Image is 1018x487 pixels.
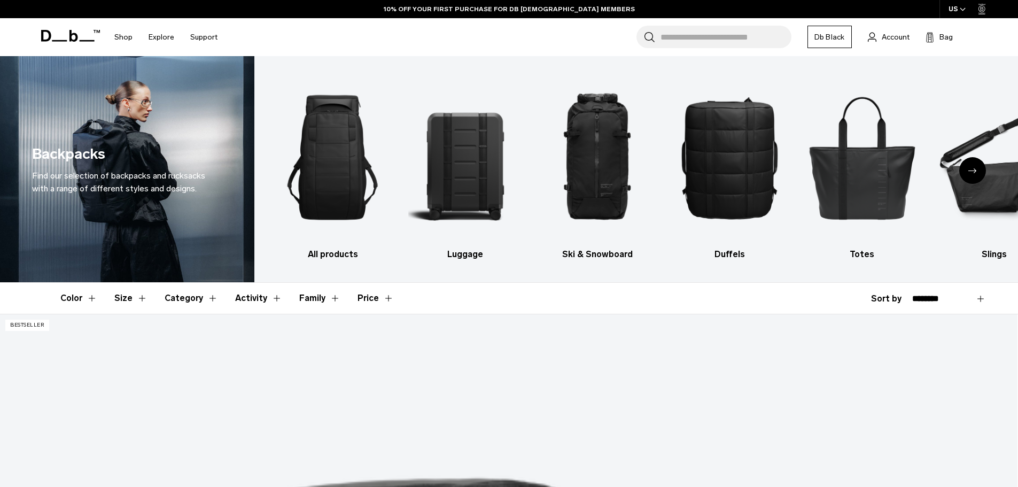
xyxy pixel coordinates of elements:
[5,320,49,331] p: Bestseller
[165,283,218,314] button: Toggle Filter
[32,171,205,194] span: Find our selection of backpacks and rucksacks with a range of different styles and designs.
[541,72,655,261] li: 3 / 10
[541,248,655,261] h3: Ski & Snowboard
[106,18,226,56] nav: Main Navigation
[673,72,787,243] img: Db
[32,143,105,165] h1: Backpacks
[868,30,910,43] a: Account
[408,248,522,261] h3: Luggage
[384,4,635,14] a: 10% OFF YOUR FIRST PURCHASE FOR DB [DEMOGRAPHIC_DATA] MEMBERS
[939,32,953,43] span: Bag
[408,72,522,261] a: Db Luggage
[114,18,133,56] a: Shop
[190,18,217,56] a: Support
[673,72,787,261] li: 4 / 10
[276,248,390,261] h3: All products
[114,283,147,314] button: Toggle Filter
[805,72,919,261] li: 5 / 10
[805,72,919,261] a: Db Totes
[541,72,655,243] img: Db
[959,157,986,184] div: Next slide
[882,32,910,43] span: Account
[149,18,174,56] a: Explore
[408,72,522,243] img: Db
[276,72,390,261] a: Db All products
[358,283,394,314] button: Toggle Price
[235,283,282,314] button: Toggle Filter
[299,283,340,314] button: Toggle Filter
[408,72,522,261] li: 2 / 10
[276,72,390,261] li: 1 / 10
[60,283,97,314] button: Toggle Filter
[805,72,919,243] img: Db
[805,248,919,261] h3: Totes
[276,72,390,243] img: Db
[807,26,852,48] a: Db Black
[673,72,787,261] a: Db Duffels
[673,248,787,261] h3: Duffels
[541,72,655,261] a: Db Ski & Snowboard
[926,30,953,43] button: Bag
